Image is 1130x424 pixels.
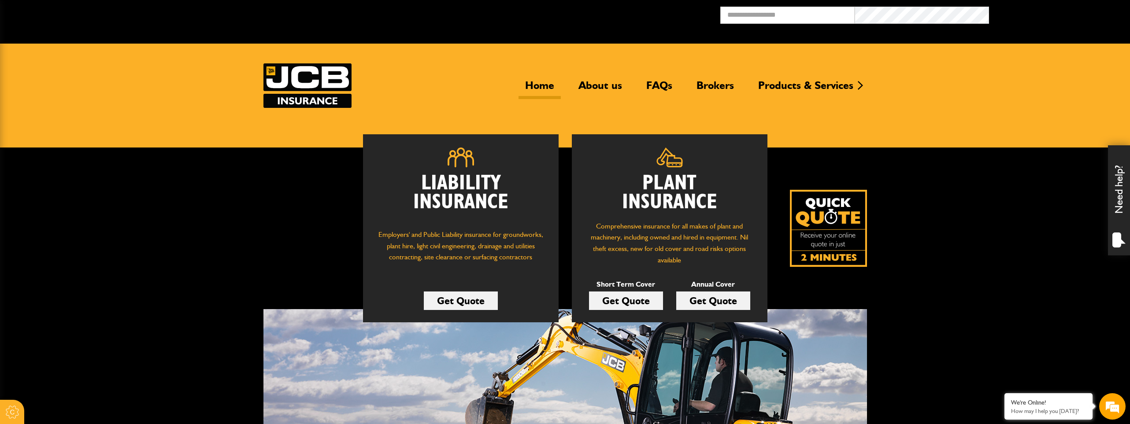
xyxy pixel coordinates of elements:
[572,79,629,99] a: About us
[752,79,860,99] a: Products & Services
[263,63,352,108] a: JCB Insurance Services
[676,291,750,310] a: Get Quote
[676,279,750,290] p: Annual Cover
[376,229,545,271] p: Employers' and Public Liability insurance for groundworks, plant hire, light civil engineering, d...
[585,221,754,265] p: Comprehensive insurance for all makes of plant and machinery, including owned and hired in equipm...
[989,7,1123,20] button: Broker Login
[263,63,352,108] img: JCB Insurance Services logo
[585,174,754,212] h2: Plant Insurance
[1011,399,1086,406] div: We're Online!
[376,174,545,221] h2: Liability Insurance
[1011,408,1086,414] p: How may I help you today?
[519,79,561,99] a: Home
[1108,145,1130,255] div: Need help?
[790,190,867,267] a: Get your insurance quote isn just 2-minutes
[690,79,741,99] a: Brokers
[589,279,663,290] p: Short Term Cover
[424,291,498,310] a: Get Quote
[790,190,867,267] img: Quick Quote
[640,79,679,99] a: FAQs
[589,291,663,310] a: Get Quote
